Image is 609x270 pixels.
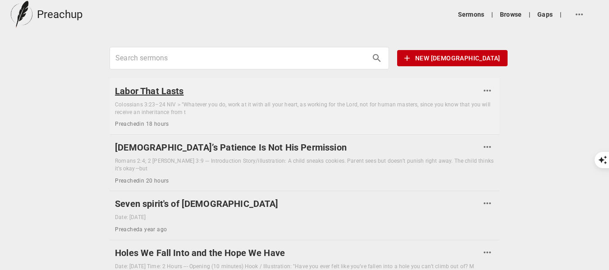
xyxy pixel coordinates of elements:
a: Seven spirit's of [DEMOGRAPHIC_DATA] [115,197,481,211]
input: Search sermons [115,51,367,65]
img: preachup-logo.png [11,1,32,28]
iframe: Drift Widget Chat Controller [564,225,598,259]
div: Colossians 3:23–24 NIV > "Whatever you do, work at it with all your heart, as working for the Lor... [115,101,494,116]
a: Holes We Fall Into and the Hope We Have [115,246,481,260]
button: New [DEMOGRAPHIC_DATA] [397,50,508,67]
div: Date: [DATE] [115,214,494,221]
a: Labor That Lasts [115,84,481,98]
li: | [556,10,565,19]
button: search [367,48,387,68]
a: Sermons [458,10,484,19]
li: | [488,10,496,19]
span: Preached in 20 hours [115,178,169,184]
li: | [525,10,534,19]
h5: Preachup [37,7,82,22]
a: Browse [500,10,522,19]
div: Romans 2:4; 2 [PERSON_NAME] 3:9 --- Introduction Story/illustration: A child sneaks cookies. Pare... [115,157,494,173]
span: Preached a year ago [115,226,167,233]
a: Gaps [537,10,553,19]
a: [DEMOGRAPHIC_DATA]’s Patience Is Not His Permission [115,140,481,155]
span: New [DEMOGRAPHIC_DATA] [404,53,500,64]
span: Preached in 18 hours [115,121,169,127]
